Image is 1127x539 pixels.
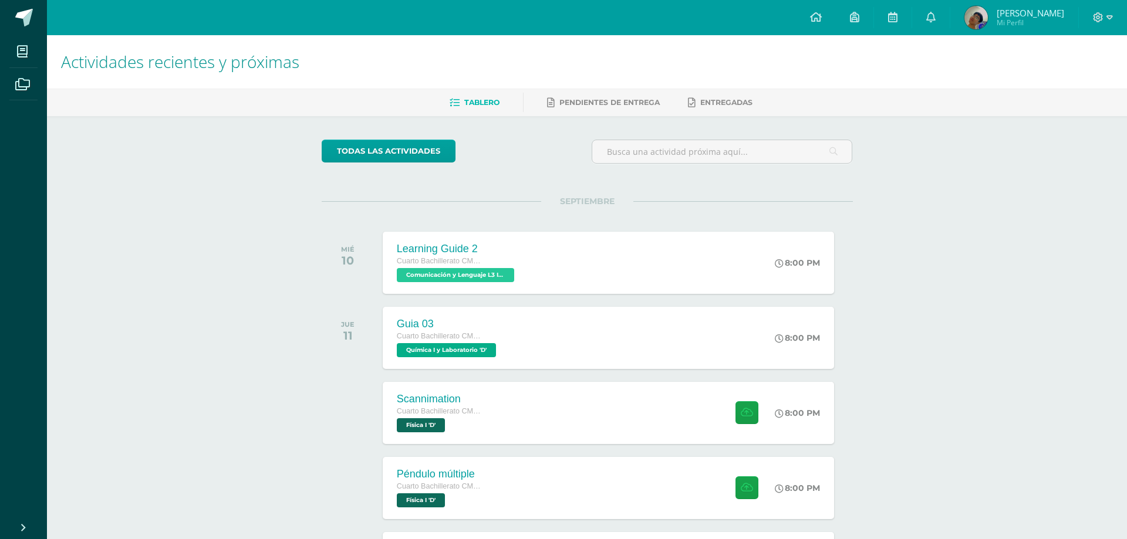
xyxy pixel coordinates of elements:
span: [PERSON_NAME] [997,7,1064,19]
span: Entregadas [700,98,753,107]
span: Mi Perfil [997,18,1064,28]
span: Física I 'D' [397,493,445,507]
div: Learning Guide 2 [397,243,517,255]
input: Busca una actividad próxima aquí... [592,140,852,163]
div: Guia 03 [397,318,499,330]
span: Química I y Laboratorio 'D' [397,343,496,357]
div: 10 [341,253,355,267]
span: Cuarto Bachillerato CMP Bachillerato en CCLL con Orientación en Computación [397,332,485,340]
a: Pendientes de entrega [547,93,660,112]
div: 8:00 PM [775,408,820,418]
div: 8:00 PM [775,483,820,493]
div: 8:00 PM [775,333,820,343]
div: 8:00 PM [775,257,820,268]
div: JUE [341,320,355,328]
div: MIÉ [341,245,355,253]
img: f1a3052204b4492c728547db7dcada37.png [964,6,988,29]
span: SEPTIEMBRE [541,196,633,206]
span: Actividades recientes y próximas [61,50,299,73]
span: Cuarto Bachillerato CMP Bachillerato en CCLL con Orientación en Computación [397,257,485,265]
div: 11 [341,328,355,343]
a: Entregadas [688,93,753,112]
div: Scannimation [397,393,485,405]
a: todas las Actividades [322,140,455,162]
span: Cuarto Bachillerato CMP Bachillerato en CCLL con Orientación en Computación [397,407,485,415]
div: Péndulo múltiple [397,468,485,480]
span: Comunicación y Lenguaje L3 Inglés 'D' [397,268,514,282]
a: Tablero [450,93,500,112]
span: Física I 'D' [397,418,445,432]
span: Cuarto Bachillerato CMP Bachillerato en CCLL con Orientación en Computación [397,482,485,490]
span: Pendientes de entrega [559,98,660,107]
span: Tablero [464,98,500,107]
